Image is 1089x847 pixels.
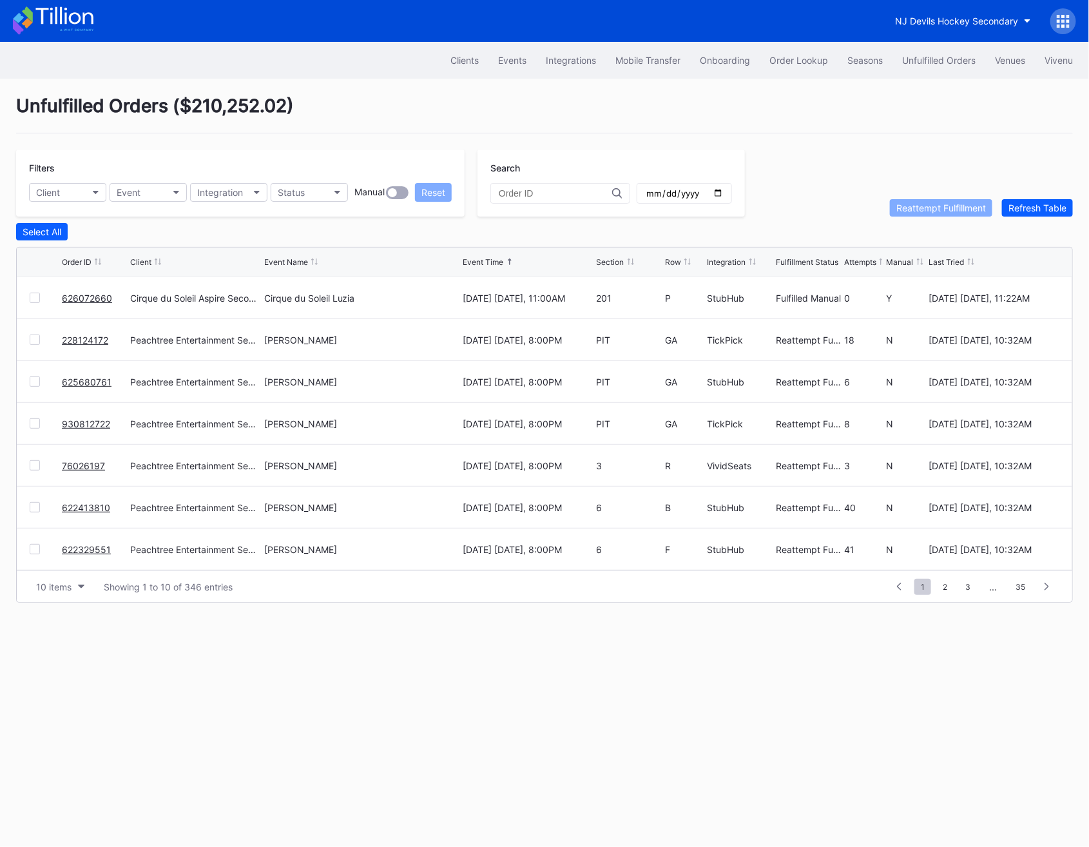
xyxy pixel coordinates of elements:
button: Select All [16,223,68,240]
div: N [887,418,926,429]
div: Y [887,293,926,304]
div: [DATE] [DATE], 11:00AM [463,293,593,304]
div: Reattempt Fulfillment [776,418,841,429]
div: 18 [844,335,883,346]
div: Reattempt Fulfillment [776,502,841,513]
button: Event [110,183,187,202]
div: Peachtree Entertainment Secondary [130,502,260,513]
a: Order Lookup [760,48,838,72]
a: 622413810 [62,502,110,513]
div: Integrations [546,55,596,66]
button: Onboarding [690,48,760,72]
div: [DATE] [DATE], 8:00PM [463,502,593,513]
button: Integration [190,183,267,202]
div: Order Lookup [769,55,828,66]
div: Reattempt Fulfillment [776,544,841,555]
div: 201 [597,293,662,304]
button: Client [29,183,106,202]
button: Reset [415,183,452,202]
div: VividSeats [708,460,773,471]
div: Attempts [844,257,876,267]
div: Cirque du Soleil Luzia [264,293,355,304]
div: N [887,335,926,346]
span: 3 [959,579,977,595]
button: Seasons [838,48,892,72]
div: Client [130,257,151,267]
button: NJ Devils Hockey Secondary [885,9,1041,33]
div: [DATE] [DATE], 10:32AM [929,418,1059,429]
a: 622329551 [62,544,111,555]
div: Peachtree Entertainment Secondary [130,418,260,429]
div: Client [36,187,60,198]
div: [DATE] [DATE], 8:00PM [463,544,593,555]
a: Venues [985,48,1035,72]
div: [DATE] [DATE], 10:32AM [929,335,1059,346]
div: Venues [995,55,1025,66]
div: Seasons [847,55,883,66]
div: GA [665,418,704,429]
div: Integration [708,257,746,267]
button: Reattempt Fulfillment [890,199,992,217]
div: Status [278,187,305,198]
div: [DATE] [DATE], 8:00PM [463,460,593,471]
div: Last Tried [929,257,965,267]
a: 625680761 [62,376,111,387]
div: N [887,460,926,471]
div: PIT [597,418,662,429]
div: Filters [29,162,452,173]
a: 930812722 [62,418,110,429]
div: F [665,544,704,555]
a: 228124172 [62,335,108,346]
div: Showing 1 to 10 of 346 entries [104,581,233,592]
div: 40 [844,502,883,513]
button: 10 items [30,578,91,596]
div: StubHub [708,376,773,387]
div: Vivenu [1045,55,1073,66]
div: NJ Devils Hockey Secondary [895,15,1018,26]
div: [PERSON_NAME] [264,335,337,346]
div: Mobile Transfer [615,55,680,66]
div: N [887,544,926,555]
span: 35 [1009,579,1032,595]
div: Reattempt Fulfillment [896,202,986,213]
div: PIT [597,335,662,346]
div: Section [597,257,624,267]
div: Peachtree Entertainment Secondary [130,376,260,387]
div: [DATE] [DATE], 10:32AM [929,544,1059,555]
div: Refresh Table [1008,202,1066,213]
div: GA [665,335,704,346]
button: Refresh Table [1002,199,1073,217]
div: [DATE] [DATE], 10:32AM [929,460,1059,471]
div: [PERSON_NAME] [264,544,337,555]
div: Fulfillment Status [776,257,838,267]
button: Integrations [536,48,606,72]
div: Onboarding [700,55,750,66]
div: Peachtree Entertainment Secondary [130,460,260,471]
div: TickPick [708,418,773,429]
div: Cirque du Soleil Aspire Secondary [130,293,260,304]
div: 6 [597,502,662,513]
button: Unfulfilled Orders [892,48,985,72]
button: Events [488,48,536,72]
div: Fulfilled Manual [776,293,841,304]
div: [DATE] [DATE], 8:00PM [463,335,593,346]
div: [DATE] [DATE], 8:00PM [463,376,593,387]
div: Event Time [463,257,503,267]
button: Mobile Transfer [606,48,690,72]
div: StubHub [708,544,773,555]
div: StubHub [708,293,773,304]
button: Status [271,183,348,202]
div: Manual [354,186,385,199]
div: TickPick [708,335,773,346]
div: [PERSON_NAME] [264,418,337,429]
a: Vivenu [1035,48,1083,72]
input: Order ID [499,188,612,199]
div: GA [665,376,704,387]
button: Clients [441,48,488,72]
div: 8 [844,418,883,429]
div: N [887,502,926,513]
